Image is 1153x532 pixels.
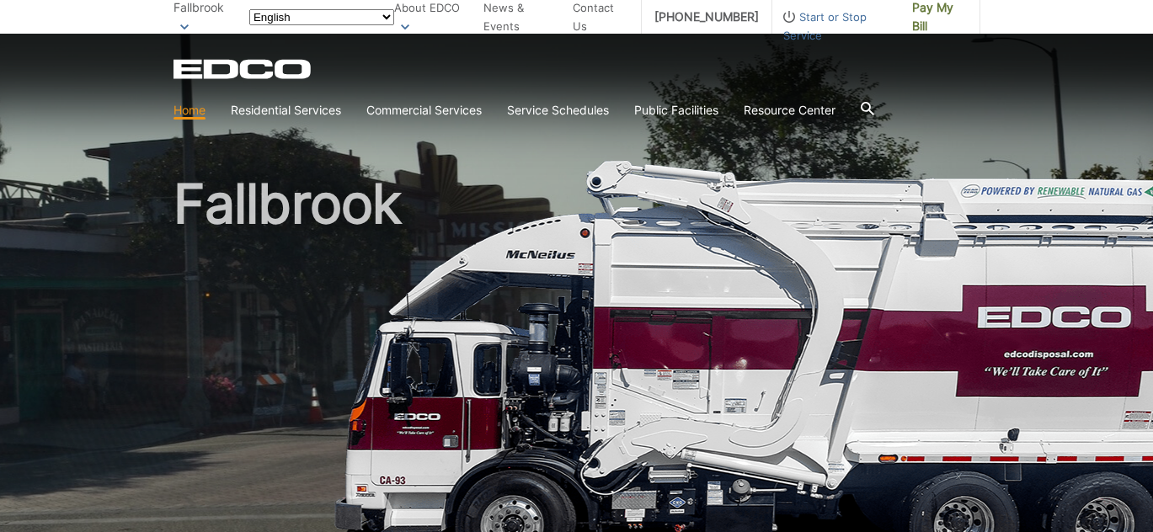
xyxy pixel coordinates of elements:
a: EDCD logo. Return to the homepage. [173,59,313,79]
a: Home [173,101,206,120]
a: Residential Services [231,101,341,120]
a: Service Schedules [507,101,609,120]
a: Commercial Services [366,101,482,120]
select: Select a language [249,9,394,25]
a: Resource Center [744,101,835,120]
a: Public Facilities [634,101,718,120]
